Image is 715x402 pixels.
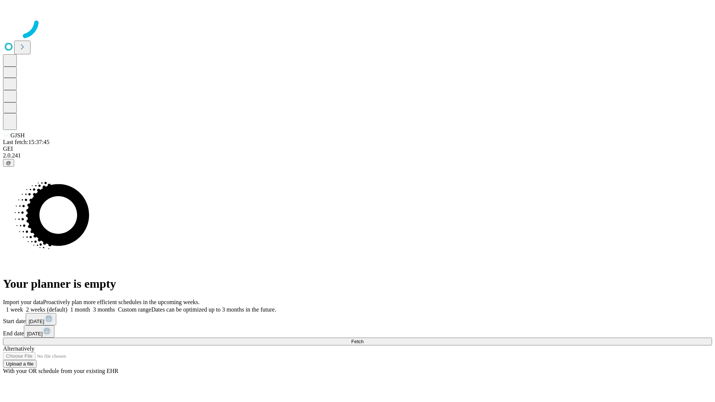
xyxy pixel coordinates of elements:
[70,306,90,313] span: 1 month
[24,325,54,338] button: [DATE]
[3,277,712,291] h1: Your planner is empty
[3,345,34,352] span: Alternatively
[6,306,23,313] span: 1 week
[27,331,42,336] span: [DATE]
[93,306,115,313] span: 3 months
[3,139,50,145] span: Last fetch: 15:37:45
[3,299,43,305] span: Import your data
[3,159,14,167] button: @
[3,360,36,368] button: Upload a file
[3,368,118,374] span: With your OR schedule from your existing EHR
[6,160,11,166] span: @
[118,306,151,313] span: Custom range
[3,152,712,159] div: 2.0.241
[29,319,44,324] span: [DATE]
[26,306,67,313] span: 2 weeks (default)
[43,299,200,305] span: Proactively plan more efficient schedules in the upcoming weeks.
[10,132,25,138] span: GJSH
[3,338,712,345] button: Fetch
[351,339,363,344] span: Fetch
[26,313,56,325] button: [DATE]
[3,146,712,152] div: GEI
[3,313,712,325] div: Start date
[3,325,712,338] div: End date
[151,306,276,313] span: Dates can be optimized up to 3 months in the future.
